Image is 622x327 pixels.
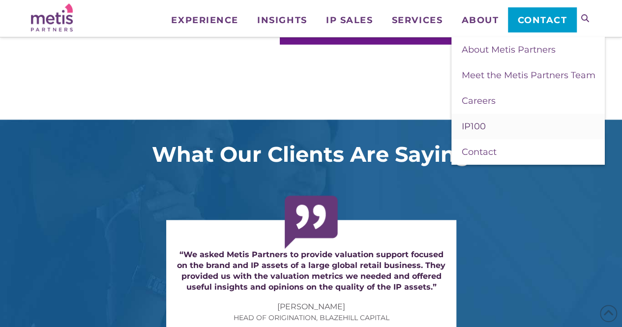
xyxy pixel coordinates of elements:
a: Careers [451,88,605,114]
span: IP100 [461,121,485,132]
a: About Metis Partners [451,37,605,62]
a: Contact [508,7,576,32]
span: Back to Top [600,305,617,322]
div: [PERSON_NAME] [176,301,446,312]
span: IP Sales [326,16,373,25]
div: “We asked Metis Partners to provide valuation support focused on the brand and IP assets of a lar... [176,249,446,292]
img: Metis Partners [31,3,73,31]
span: Careers [461,95,495,106]
span: Insights [257,16,307,25]
img: test-qt.png [285,195,338,249]
a: IP100 [451,114,605,139]
a: Contact [451,139,605,165]
span: Experience [171,16,238,25]
span: Services [392,16,443,25]
div: Head of Origination, Blazehill Capital [176,312,446,323]
a: Meet the Metis Partners Team [451,62,605,88]
span: About Metis Partners [461,44,555,55]
span: Meet the Metis Partners Team [461,70,595,81]
span: Contact [518,16,567,25]
span: About [461,16,499,25]
span: Contact [461,147,496,157]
